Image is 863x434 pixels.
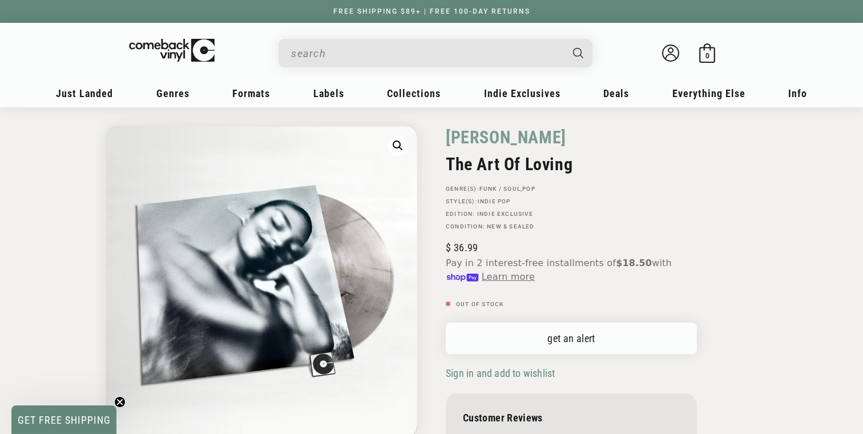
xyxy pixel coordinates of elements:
span: Labels [313,87,344,99]
div: GET FREE SHIPPINGClose teaser [11,405,116,434]
p: Edition: [446,211,697,218]
h2: The Art Of Loving [446,154,697,174]
p: Out of stock [446,301,697,308]
span: Collections [387,87,441,99]
input: When autocomplete results are available use up and down arrows to review and enter to select [291,42,562,65]
div: Search [279,39,592,67]
a: [PERSON_NAME] [446,126,566,148]
p: Condition: New & Sealed [446,223,697,230]
span: Info [788,87,807,99]
button: Search [563,39,594,67]
span: 0 [705,51,709,60]
span: Genres [156,87,189,99]
p: GENRE(S): , [446,186,697,192]
a: FREE SHIPPING $89+ | FREE 100-DAY RETURNS [322,7,542,15]
a: Indie Exclusive [477,211,533,217]
span: Everything Else [672,87,745,99]
span: Formats [232,87,270,99]
a: Indie Pop [478,198,511,204]
a: get an alert [446,323,697,354]
button: Sign in and add to wishlist [446,367,558,380]
span: $ [446,242,451,254]
span: Deals [603,87,629,99]
span: 36.99 [446,242,478,254]
a: Funk / Soul [479,186,521,192]
span: Indie Exclusives [484,87,560,99]
span: Sign in and add to wishlist [446,367,555,379]
p: STYLE(S): [446,198,697,205]
button: Close teaser [114,396,126,408]
p: Customer Reviews [463,412,680,424]
span: GET FREE SHIPPING [18,414,111,426]
a: Pop [522,186,535,192]
span: Just Landed [56,87,113,99]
